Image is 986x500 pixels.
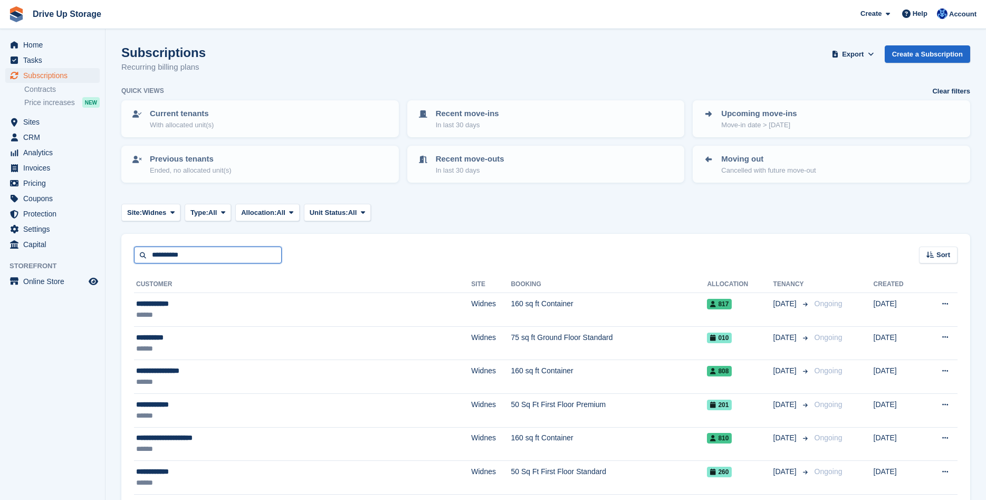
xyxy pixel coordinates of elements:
[721,165,816,176] p: Cancelled with future move-out
[304,204,371,221] button: Unit Status: All
[150,120,214,130] p: With allocated unit(s)
[121,204,180,221] button: Site: Widnes
[874,393,922,427] td: [DATE]
[5,115,100,129] a: menu
[436,108,499,120] p: Recent move-ins
[721,120,797,130] p: Move-in date > [DATE]
[471,427,511,461] td: Widnes
[707,433,732,444] span: 810
[815,433,843,442] span: Ongoing
[5,176,100,191] a: menu
[773,298,799,309] span: [DATE]
[23,130,87,145] span: CRM
[815,400,843,409] span: Ongoing
[23,115,87,129] span: Sites
[408,147,684,182] a: Recent move-outs In last 30 days
[23,274,87,289] span: Online Store
[885,45,970,63] a: Create a Subscription
[874,276,922,293] th: Created
[241,207,276,218] span: Allocation:
[511,427,707,461] td: 160 sq ft Container
[87,275,100,288] a: Preview store
[721,153,816,165] p: Moving out
[707,276,773,293] th: Allocation
[208,207,217,218] span: All
[707,400,732,410] span: 201
[23,68,87,83] span: Subscriptions
[122,147,398,182] a: Previous tenants Ended, no allocated unit(s)
[471,293,511,327] td: Widnes
[82,97,100,108] div: NEW
[5,68,100,83] a: menu
[471,393,511,427] td: Widnes
[936,250,950,260] span: Sort
[5,130,100,145] a: menu
[815,333,843,342] span: Ongoing
[773,432,799,444] span: [DATE]
[949,9,977,20] span: Account
[185,204,231,221] button: Type: All
[150,165,232,176] p: Ended, no allocated unit(s)
[436,153,504,165] p: Recent move-outs
[707,467,732,477] span: 260
[932,86,970,97] a: Clear filters
[5,222,100,237] a: menu
[408,101,684,136] a: Recent move-ins In last 30 days
[348,207,357,218] span: All
[5,53,100,68] a: menu
[23,222,87,237] span: Settings
[310,207,348,218] span: Unit Status:
[28,5,106,23] a: Drive Up Storage
[511,393,707,427] td: 50 Sq Ft First Floor Premium
[276,207,285,218] span: All
[23,206,87,221] span: Protection
[694,147,969,182] a: Moving out Cancelled with future move-out
[127,207,142,218] span: Site:
[235,204,300,221] button: Allocation: All
[5,274,100,289] a: menu
[5,206,100,221] a: menu
[707,366,732,376] span: 808
[874,360,922,394] td: [DATE]
[121,86,164,96] h6: Quick views
[121,61,206,73] p: Recurring billing plans
[707,333,732,343] span: 010
[511,360,707,394] td: 160 sq ft Container
[150,153,232,165] p: Previous tenants
[511,326,707,360] td: 75 sq ft Ground Floor Standard
[773,466,799,477] span: [DATE]
[23,176,87,191] span: Pricing
[815,299,843,308] span: Ongoing
[830,45,876,63] button: Export
[874,293,922,327] td: [DATE]
[142,207,166,218] span: Widnes
[773,365,799,376] span: [DATE]
[5,145,100,160] a: menu
[23,191,87,206] span: Coupons
[815,467,843,476] span: Ongoing
[874,427,922,461] td: [DATE]
[24,97,100,108] a: Price increases NEW
[694,101,969,136] a: Upcoming move-ins Move-in date > [DATE]
[23,237,87,252] span: Capital
[913,8,927,19] span: Help
[23,145,87,160] span: Analytics
[5,161,100,175] a: menu
[9,261,105,271] span: Storefront
[436,165,504,176] p: In last 30 days
[122,101,398,136] a: Current tenants With allocated unit(s)
[8,6,24,22] img: stora-icon-8386f47178a22dfd0bd8f6a31ec36ba5ce8667c1dd55bd0f319d3a0aa187defe.svg
[121,45,206,60] h1: Subscriptions
[134,276,471,293] th: Customer
[773,332,799,343] span: [DATE]
[511,461,707,495] td: 50 Sq Ft First Floor Standard
[5,237,100,252] a: menu
[773,276,810,293] th: Tenancy
[24,84,100,95] a: Contracts
[190,207,208,218] span: Type:
[471,276,511,293] th: Site
[5,37,100,52] a: menu
[23,37,87,52] span: Home
[471,461,511,495] td: Widnes
[707,299,732,309] span: 817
